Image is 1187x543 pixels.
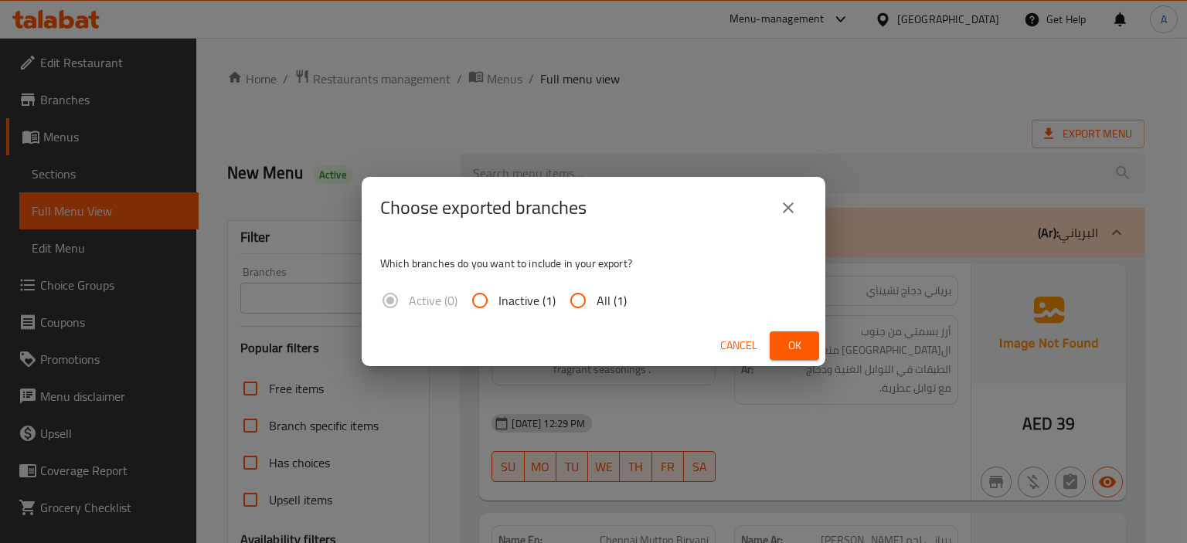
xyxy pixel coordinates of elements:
[380,256,807,271] p: Which branches do you want to include in your export?
[770,331,819,360] button: Ok
[597,291,627,310] span: All (1)
[498,291,556,310] span: Inactive (1)
[770,189,807,226] button: close
[782,336,807,355] span: Ok
[380,195,587,220] h2: Choose exported branches
[720,336,757,355] span: Cancel
[714,331,764,360] button: Cancel
[409,291,457,310] span: Active (0)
